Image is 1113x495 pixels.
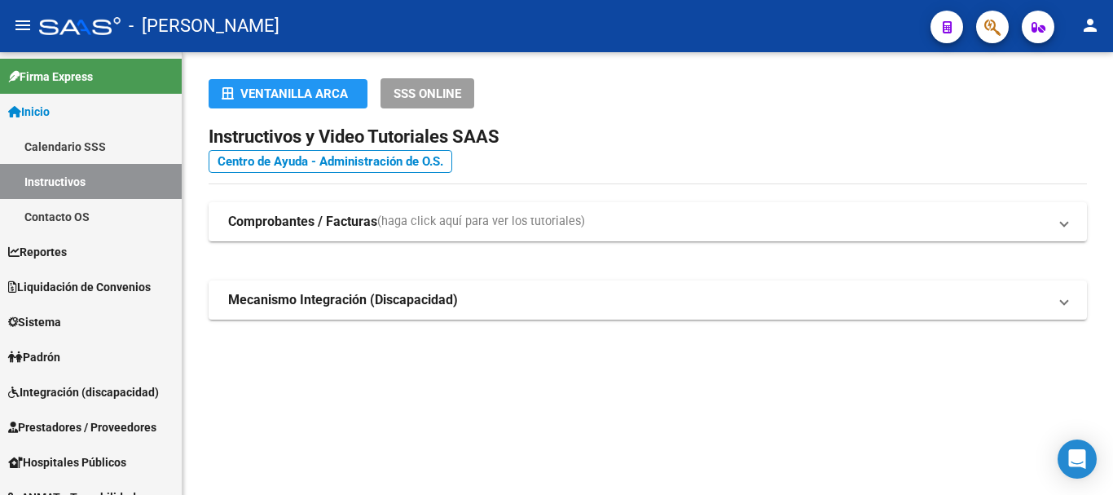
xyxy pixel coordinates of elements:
[8,243,67,261] span: Reportes
[209,150,452,173] a: Centro de Ayuda - Administración de O.S.
[8,348,60,366] span: Padrón
[209,281,1087,320] mat-expansion-panel-header: Mecanismo Integración (Discapacidad)
[8,383,159,401] span: Integración (discapacidad)
[13,15,33,35] mat-icon: menu
[8,278,151,296] span: Liquidación de Convenios
[209,202,1087,241] mat-expansion-panel-header: Comprobantes / Facturas(haga click aquí para ver los tutoriales)
[8,313,61,331] span: Sistema
[222,79,354,108] div: Ventanilla ARCA
[209,79,367,108] button: Ventanilla ARCA
[8,453,126,471] span: Hospitales Públicos
[8,68,93,86] span: Firma Express
[1058,440,1097,479] div: Open Intercom Messenger
[228,291,458,309] strong: Mecanismo Integración (Discapacidad)
[228,213,377,231] strong: Comprobantes / Facturas
[394,86,461,101] span: SSS ONLINE
[209,122,1087,152] h2: Instructivos y Video Tutoriales SAAS
[1080,15,1100,35] mat-icon: person
[8,418,156,436] span: Prestadores / Proveedores
[381,78,474,108] button: SSS ONLINE
[8,103,50,121] span: Inicio
[129,8,279,44] span: - [PERSON_NAME]
[377,213,585,231] span: (haga click aquí para ver los tutoriales)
